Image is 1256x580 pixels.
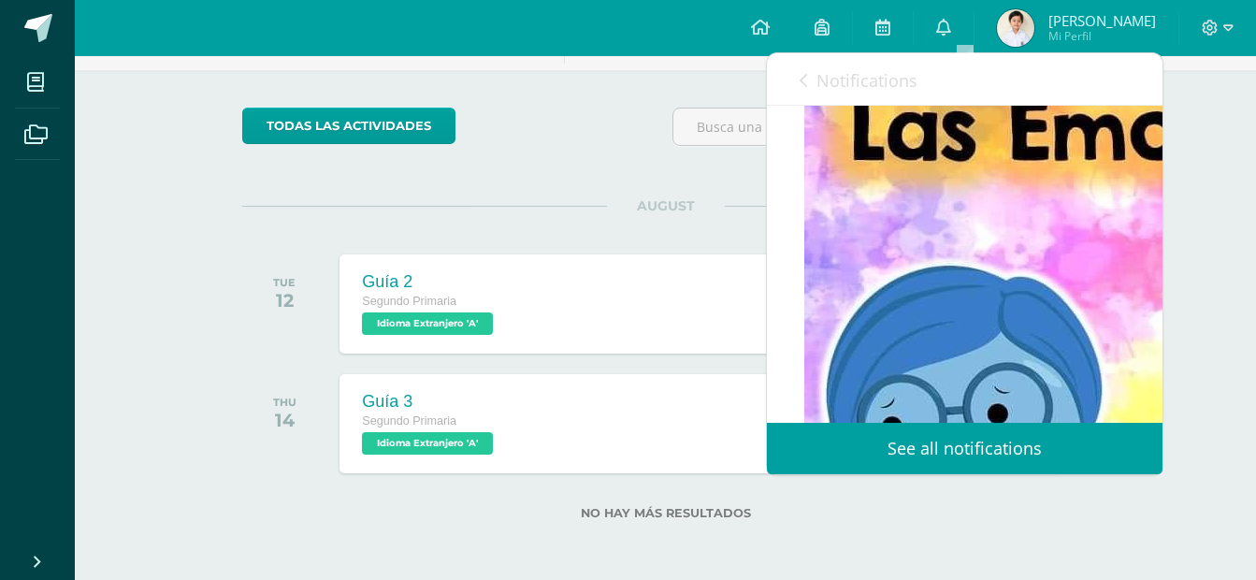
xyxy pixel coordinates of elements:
div: TUE [273,276,296,289]
span: Segundo Primaria [362,414,456,428]
span: Segundo Primaria [362,295,456,308]
div: THU [273,396,296,409]
span: Notifications [816,69,917,92]
div: Guía 2 [362,272,498,292]
div: Guía 3 [362,392,498,412]
img: fa18acfd2d1db7ee8ed4c9b54d4c3e7a.png [997,9,1034,47]
span: [PERSON_NAME] [1048,11,1156,30]
span: Idioma Extranjero 'A' [362,432,493,455]
label: No hay más resultados [242,506,1089,520]
a: todas las Actividades [242,108,455,144]
div: 14 [273,409,296,431]
span: unread notifications [974,68,1130,89]
span: AUGUST [607,197,725,214]
input: Busca una actividad próxima aquí... [673,109,1088,145]
div: 12 [273,289,296,312]
span: 35 [974,68,991,89]
span: Mi Perfil [1048,28,1156,44]
span: Idioma Extranjero 'A' [362,312,493,335]
a: See all notifications [767,423,1162,474]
